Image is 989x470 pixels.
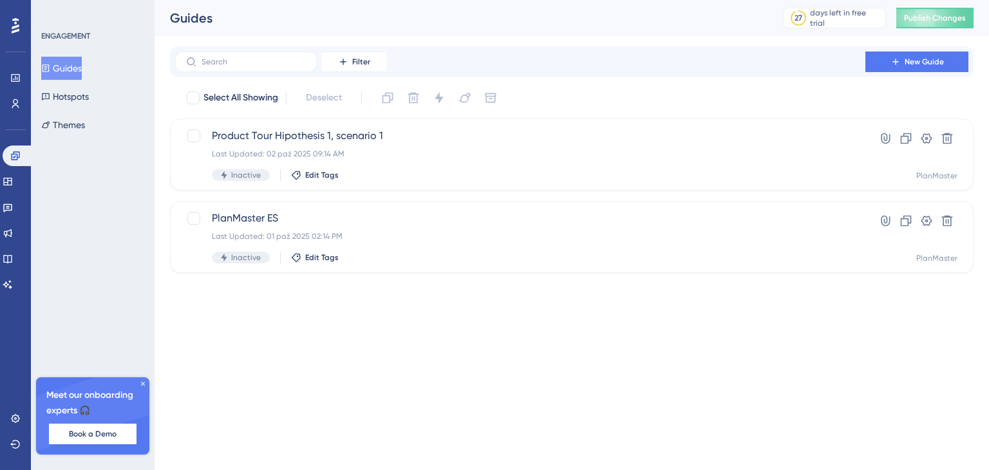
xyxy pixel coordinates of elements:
[212,149,829,159] div: Last Updated: 02 paź 2025 09:14 AM
[41,85,89,108] button: Hotspots
[231,252,261,263] span: Inactive
[69,429,117,439] span: Book a Demo
[352,57,370,67] span: Filter
[46,388,139,418] span: Meet our onboarding experts 🎧
[41,113,85,136] button: Themes
[322,52,386,72] button: Filter
[305,170,339,180] span: Edit Tags
[202,57,306,66] input: Search
[41,31,90,41] div: ENGAGEMENT
[203,90,278,106] span: Select All Showing
[305,252,339,263] span: Edit Tags
[170,9,751,27] div: Guides
[231,170,261,180] span: Inactive
[294,86,353,109] button: Deselect
[795,13,802,23] div: 27
[865,52,968,72] button: New Guide
[212,211,829,226] span: PlanMaster ES
[212,231,829,241] div: Last Updated: 01 paź 2025 02:14 PM
[810,8,881,28] div: days left in free trial
[49,424,137,444] button: Book a Demo
[905,57,944,67] span: New Guide
[916,171,957,181] div: PlanMaster
[916,253,957,263] div: PlanMaster
[306,90,342,106] span: Deselect
[904,13,966,23] span: Publish Changes
[291,170,339,180] button: Edit Tags
[291,252,339,263] button: Edit Tags
[896,8,974,28] button: Publish Changes
[41,57,82,80] button: Guides
[212,128,829,144] span: Product Tour Hipothesis 1, scenario 1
